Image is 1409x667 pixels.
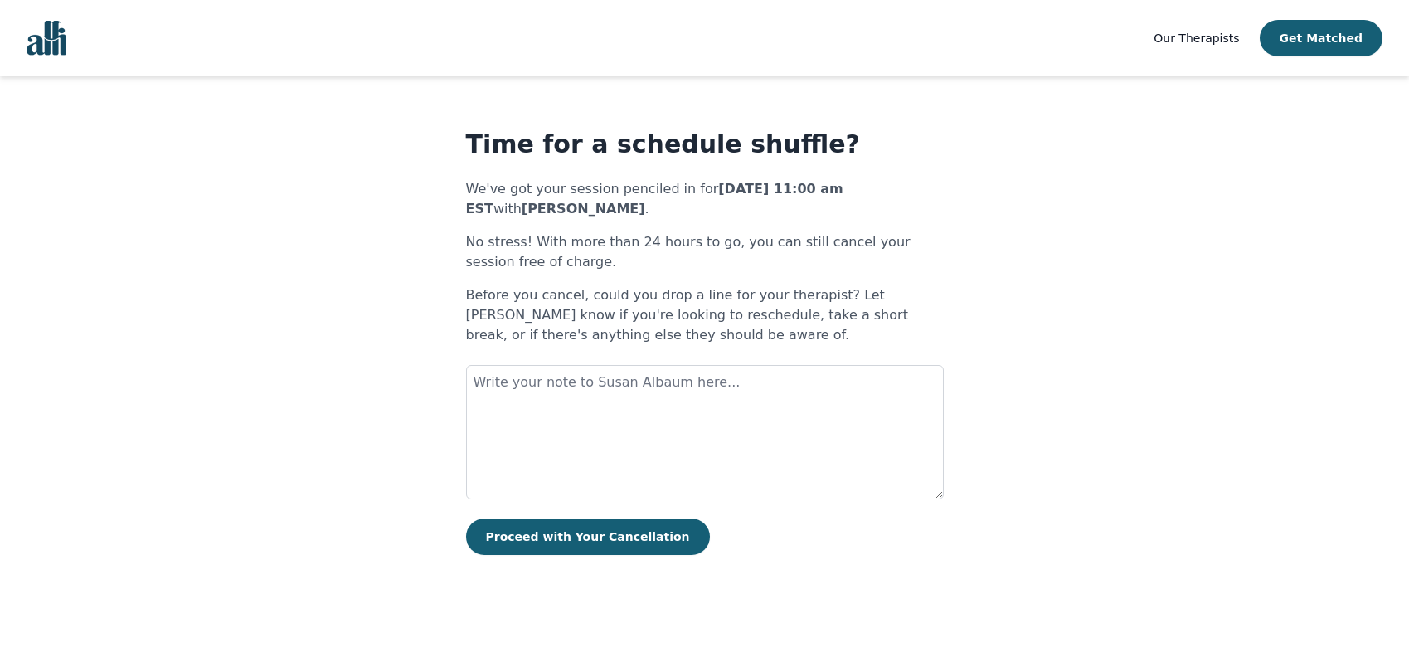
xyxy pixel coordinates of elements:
[522,201,645,217] b: [PERSON_NAME]
[466,232,944,272] p: No stress! With more than 24 hours to go, you can still cancel your session free of charge.
[27,21,66,56] img: alli logo
[466,179,944,219] p: We've got your session penciled in for with .
[466,519,710,555] button: Proceed with Your Cancellation
[1260,20,1382,56] button: Get Matched
[466,129,944,159] h1: Time for a schedule shuffle?
[466,285,944,345] p: Before you cancel, could you drop a line for your therapist? Let [PERSON_NAME] know if you're loo...
[1154,28,1239,48] a: Our Therapists
[1154,32,1239,45] span: Our Therapists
